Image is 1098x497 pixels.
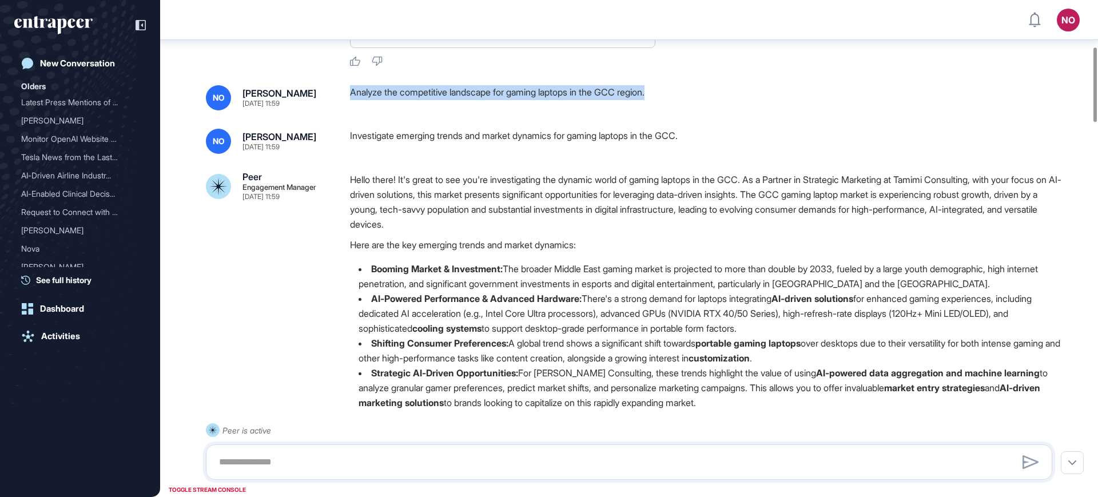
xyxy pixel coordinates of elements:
strong: AI-Powered Performance & Advanced Hardware: [371,293,582,304]
li: The broader Middle East gaming market is projected to more than double by 2033, fueled by a large... [350,261,1061,291]
div: Request to Connect with Curie [21,203,139,221]
div: Reese [21,112,139,130]
div: Activities [41,331,80,341]
div: Monitor OpenAI Website Ac... [21,130,130,148]
span: NO [213,137,225,146]
div: Request to Connect with C... [21,203,130,221]
span: NO [213,93,225,102]
div: AI-Driven Airline Industry Updates [21,166,139,185]
strong: AI-powered data aggregation and machine learning [816,367,1040,379]
div: [DATE] 11:59 [242,144,280,150]
strong: market entry strategies [884,382,985,393]
strong: Shifting Consumer Preferences: [371,337,508,349]
p: Hello there! It's great to see you're investigating the dynamic world of gaming laptops in the GC... [350,172,1061,232]
strong: cooling systems [412,323,482,334]
div: entrapeer-logo [14,16,93,34]
div: Reese [21,221,139,240]
strong: customization [689,352,750,364]
div: New Conversation [40,58,115,69]
div: Nova [21,240,130,258]
div: Latest Press Mentions of OpenAI [21,93,139,112]
div: Curie [21,258,139,276]
div: [PERSON_NAME] [21,221,130,240]
div: TOGGLE STREAM CONSOLE [166,483,249,497]
div: Analyze the competitive landscape for gaming laptops in the GCC region. [350,85,1061,110]
li: A global trend shows a significant shift towards over desktops due to their versatility for both ... [350,336,1061,365]
li: For [PERSON_NAME] Consulting, these trends highlight the value of using to analyze granular gamer... [350,365,1061,410]
a: Dashboard [14,297,146,320]
li: There's a strong demand for laptops integrating for enhanced gaming experiences, including dedica... [350,291,1061,336]
div: Dashboard [40,304,84,314]
div: Tesla News from the Last Two Weeks [21,148,139,166]
div: [DATE] 11:59 [242,100,280,107]
p: Here are the key emerging trends and market dynamics: [350,237,1061,252]
div: AI-Enabled Clinical Decis... [21,185,130,203]
a: Activities [14,325,146,348]
div: AI-Enabled Clinical Decision Support Software for Infectious Disease Screening and AMR Program [21,185,139,203]
div: Peer [242,172,262,181]
div: Monitor OpenAI Website Activity [21,130,139,148]
div: [DATE] 11:59 [242,193,280,200]
div: [PERSON_NAME] [21,112,130,130]
strong: Booming Market & Investment: [371,263,503,275]
div: Olders [21,79,46,93]
div: Engagement Manager [242,184,316,191]
div: AI-Driven Airline Industr... [21,166,130,185]
div: Nova [21,240,139,258]
div: Investigate emerging trends and market dynamics for gaming laptops in the GCC. [350,129,1061,154]
div: [PERSON_NAME] [242,89,316,98]
div: [PERSON_NAME] [21,258,130,276]
strong: portable gaming laptops [695,337,801,349]
div: [PERSON_NAME] [242,132,316,141]
div: Latest Press Mentions of ... [21,93,130,112]
strong: Strategic AI-Driven Opportunities: [371,367,518,379]
button: NO [1057,9,1080,31]
strong: AI-driven solutions [771,293,853,304]
a: See full history [21,274,146,286]
span: See full history [36,274,91,286]
div: Peer is active [222,423,271,438]
div: Tesla News from the Last ... [21,148,130,166]
a: New Conversation [14,52,146,75]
